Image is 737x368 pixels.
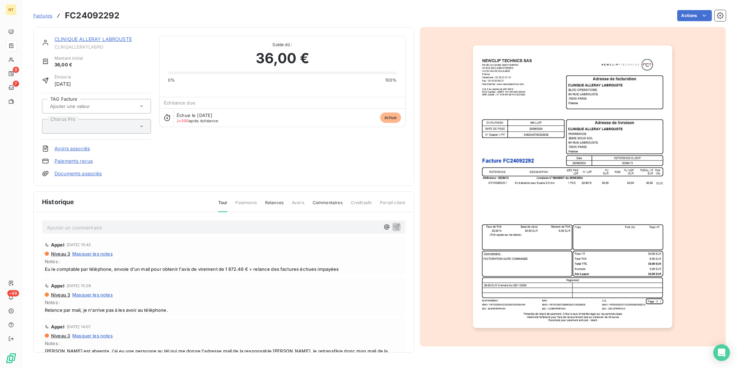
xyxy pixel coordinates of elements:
a: Factures [33,12,52,19]
span: 9 [13,67,19,73]
span: 100% [385,77,397,83]
span: Masquer les notes [72,251,113,257]
input: Ajouter une valeur [49,103,119,109]
span: [DATE] 15:28 [67,284,91,288]
span: Solde dû : [168,42,397,48]
h3: FC24092292 [65,9,120,22]
span: Relance par mail, je n'arrive pas à les avoir au téléphone. [45,307,403,313]
span: Montant initial [54,55,83,61]
span: Appel [51,324,65,329]
span: Notes : [45,341,403,346]
span: Niveau 3 [50,333,70,338]
span: Échue le [DATE] [177,112,212,118]
a: Documents associés [54,170,102,177]
span: [DATE] 15:42 [67,243,91,247]
button: Actions [677,10,712,21]
span: +99 [7,290,19,296]
a: Avoirs associés [54,145,90,152]
span: Relances [265,200,283,211]
span: après échéance [177,119,218,123]
span: Tout [218,200,227,212]
span: échue [380,112,401,123]
div: NT [6,4,17,15]
span: Historique [42,197,74,207]
span: Eu le comptable par téléphone, envoie d'un mail pour obtenir l'avis de virement de 1 872.46 € + r... [45,266,403,272]
a: CLINIQUE ALLERAY LABROUSTE [54,36,132,42]
span: [PERSON_NAME] est absente, j'ai eu une personne au tél qui me donne l'adresse mail de la responsa... [45,348,403,359]
img: Logo LeanPay [6,353,17,364]
span: [DATE] [54,80,71,87]
span: Masquer les notes [72,333,113,338]
span: Niveau 3 [50,292,70,298]
span: Commentaires [313,200,342,211]
span: Émise le [54,74,71,80]
span: CLINQALLERAYLABRO [54,44,151,50]
span: Notes : [45,300,403,305]
span: J+300 [177,118,189,123]
span: Avoirs [292,200,304,211]
span: Paiements [236,200,257,211]
span: Niveau 3 [50,251,70,257]
span: 0% [168,77,175,83]
span: Factures [33,13,52,18]
img: invoice_thumbnail [473,45,672,328]
span: 7 [13,81,19,87]
span: [DATE] 14:07 [67,325,91,329]
span: Masquer les notes [72,292,113,298]
span: Notes : [45,259,403,264]
span: Appel [51,283,65,288]
span: 36,00 € [54,61,83,68]
span: Creditsafe [351,200,372,211]
div: Open Intercom Messenger [713,344,730,361]
a: Paiements reçus [54,158,93,165]
span: Portail client [380,200,405,211]
span: Échéance due [164,100,195,106]
span: Appel [51,242,65,248]
span: 36,00 € [256,48,309,69]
